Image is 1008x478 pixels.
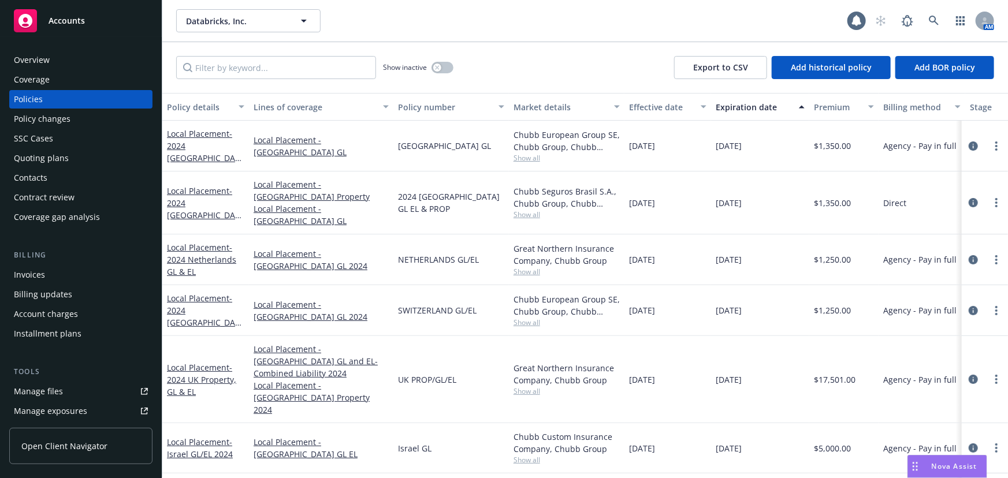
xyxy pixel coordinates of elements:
button: Databricks, Inc. [176,9,321,32]
button: Nova Assist [907,455,987,478]
div: Market details [514,101,607,113]
a: circleInformation [966,372,980,386]
div: Policies [14,90,43,109]
a: Manage exposures [9,402,152,420]
a: circleInformation [966,253,980,267]
div: Billing method [883,101,948,113]
span: Show all [514,210,620,219]
div: Manage exposures [14,402,87,420]
div: Chubb European Group SE, Chubb Group, Chubb Group (International) [514,129,620,153]
button: Policy number [393,93,509,121]
span: Direct [883,197,906,209]
span: [DATE] [629,140,655,152]
div: Billing [9,249,152,261]
span: $1,350.00 [814,197,851,209]
a: more [990,441,1003,455]
a: Quoting plans [9,149,152,167]
div: Overview [14,51,50,69]
div: Chubb European Group SE, Chubb Group, Chubb Group (International) [514,293,620,318]
a: Local Placement - [GEOGRAPHIC_DATA] GL [254,134,389,158]
a: Invoices [9,266,152,284]
span: $1,250.00 [814,253,851,266]
div: Coverage [14,70,50,89]
span: Export to CSV [693,62,748,73]
a: Local Placement - [GEOGRAPHIC_DATA] GL EL [254,436,389,460]
a: circleInformation [966,196,980,210]
span: [DATE] [716,374,742,386]
button: Export to CSV [674,56,767,79]
span: Add historical policy [791,62,872,73]
div: Chubb Custom Insurance Company, Chubb Group [514,431,620,455]
a: Report a Bug [896,9,919,32]
div: Lines of coverage [254,101,376,113]
div: Stage [970,101,1006,113]
a: Start snowing [869,9,892,32]
span: Add BOR policy [914,62,975,73]
span: Show all [514,318,620,327]
span: $1,350.00 [814,140,851,152]
a: SSC Cases [9,129,152,148]
span: Show all [514,386,620,396]
span: Agency - Pay in full [883,442,957,454]
div: Manage files [14,382,63,401]
a: circleInformation [966,139,980,153]
span: $5,000.00 [814,442,851,454]
span: - 2024 Netherlands GL & EL [167,242,236,277]
span: Agency - Pay in full [883,140,957,152]
div: Billing updates [14,285,72,304]
a: more [990,253,1003,267]
span: [DATE] [716,197,742,209]
div: Contract review [14,188,75,207]
a: Installment plans [9,324,152,343]
a: Local Placement [167,293,240,340]
div: Account charges [14,305,78,323]
div: Effective date [629,101,694,113]
span: Nova Assist [932,461,977,471]
a: Contract review [9,188,152,207]
div: Great Northern Insurance Company, Chubb Group [514,242,620,267]
span: [DATE] [629,197,655,209]
a: Policy changes [9,110,152,128]
div: Installment plans [14,324,81,343]
a: Local Placement [167,362,236,397]
a: more [990,372,1003,386]
button: Effective date [624,93,711,121]
button: Billing method [879,93,965,121]
span: [DATE] [629,442,655,454]
span: $1,250.00 [814,304,851,316]
a: Overview [9,51,152,69]
a: more [990,304,1003,318]
div: Coverage gap analysis [14,208,100,226]
button: Premium [809,93,879,121]
span: Show all [514,455,620,465]
a: Manage files [9,382,152,401]
a: Search [923,9,946,32]
button: Policy details [162,93,249,121]
a: Local Placement - [GEOGRAPHIC_DATA] GL 2024 [254,298,389,323]
a: Local Placement [167,185,240,245]
div: Expiration date [716,101,792,113]
div: Tools [9,366,152,378]
span: [GEOGRAPHIC_DATA] GL [398,140,491,152]
div: SSC Cases [14,129,53,148]
div: Drag to move [908,455,923,477]
a: Account charges [9,305,152,323]
span: [DATE] [716,442,742,454]
span: Accounts [49,16,85,25]
div: Contacts [14,169,47,187]
span: - 2024 [GEOGRAPHIC_DATA] GL EL and Property [167,185,241,245]
button: Expiration date [711,93,809,121]
span: [DATE] [629,374,655,386]
span: [DATE] [716,140,742,152]
a: Local Placement - [GEOGRAPHIC_DATA] Property [254,178,389,203]
span: 2024 [GEOGRAPHIC_DATA] GL EL & PROP [398,191,504,215]
div: Policy number [398,101,492,113]
span: [DATE] [716,304,742,316]
span: Show all [514,267,620,277]
a: Switch app [949,9,972,32]
a: Policies [9,90,152,109]
div: Invoices [14,266,45,284]
span: NETHERLANDS GL/EL [398,253,479,266]
span: Israel GL [398,442,432,454]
